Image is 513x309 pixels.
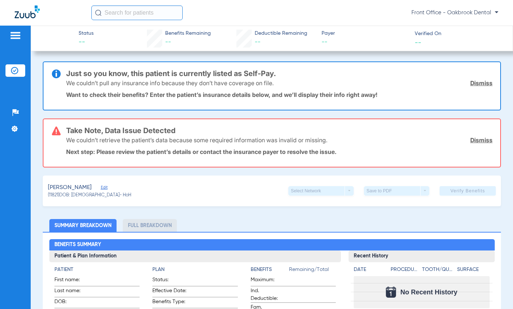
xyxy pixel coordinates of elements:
[152,287,188,297] span: Effective Date:
[422,266,455,274] h4: Tooth/Quad
[470,79,493,87] a: Dismiss
[411,9,498,16] span: Front Office - Oakbrook Dental
[415,38,421,46] span: --
[79,30,94,37] span: Status
[251,287,286,302] span: Ind. Deductible:
[66,148,493,155] p: Next step: Please review the patient’s details or contact the insurance payer to resolve the issue.
[9,31,21,40] img: hamburger-icon
[354,266,384,274] h4: Date
[49,250,341,262] h3: Patient & Plan Information
[386,287,396,298] img: Calendar
[66,127,493,134] h3: Take Note, Data Issue Detected
[52,127,61,135] img: error-icon
[15,5,40,18] img: Zuub Logo
[322,30,408,37] span: Payer
[123,219,177,232] li: Full Breakdown
[470,136,493,144] a: Dismiss
[54,266,140,274] h4: Patient
[48,183,92,192] span: [PERSON_NAME]
[457,266,490,276] app-breakdown-title: Surface
[49,239,495,251] h2: Benefits Summary
[415,30,501,38] span: Verified On
[251,266,289,276] app-breakdown-title: Benefits
[476,274,513,309] iframe: Chat Widget
[152,276,188,286] span: Status:
[66,136,327,144] p: We couldn’t retrieve the patient’s data because some required information was invalid or missing.
[400,289,457,296] span: No Recent History
[54,276,90,286] span: First name:
[66,79,274,87] p: We couldn’t pull any insurance info because they don’t have coverage on file.
[422,266,455,276] app-breakdown-title: Tooth/Quad
[91,5,183,20] input: Search for patients
[66,91,493,98] p: Want to check their benefits? Enter the patient’s insurance details below, and we’ll display thei...
[54,287,90,297] span: Last name:
[66,70,493,77] h3: Just so you know, this patient is currently listed as Self-Pay.
[101,185,107,192] span: Edit
[48,192,131,199] span: (11821) DOB: [DEMOGRAPHIC_DATA] - HoH
[457,266,490,274] h4: Surface
[289,266,336,276] span: Remaining/Total
[79,38,94,47] span: --
[255,30,307,37] span: Deductible Remaining
[391,266,419,276] app-breakdown-title: Procedure
[52,69,61,78] img: info-icon
[354,266,384,276] app-breakdown-title: Date
[165,30,211,37] span: Benefits Remaining
[165,39,171,45] span: --
[49,219,117,232] li: Summary Breakdown
[255,39,261,45] span: --
[391,266,419,274] h4: Procedure
[251,266,289,274] h4: Benefits
[152,266,238,274] h4: Plan
[54,298,90,308] span: DOB:
[322,38,408,47] span: --
[152,298,188,308] span: Benefits Type:
[95,10,102,16] img: Search Icon
[251,276,286,286] span: Maximum:
[349,250,494,262] h3: Recent History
